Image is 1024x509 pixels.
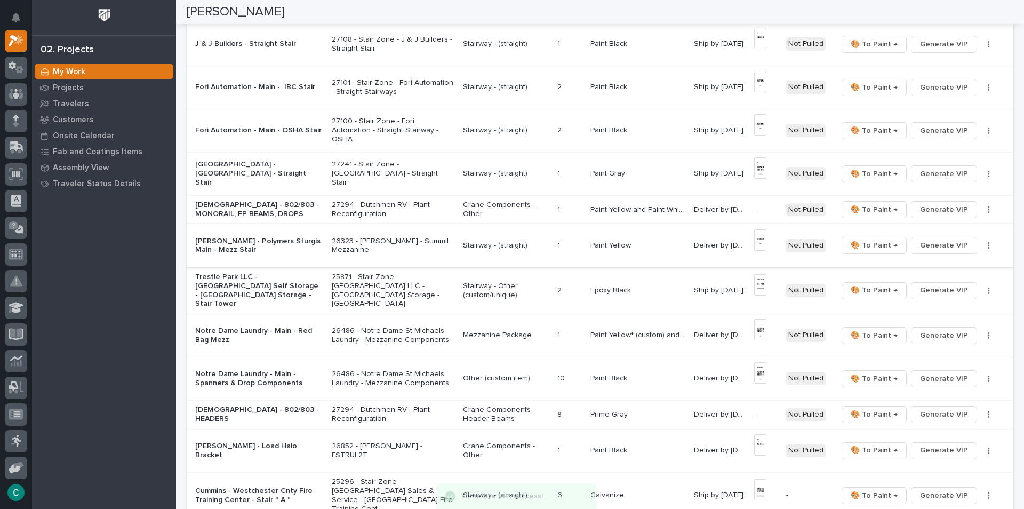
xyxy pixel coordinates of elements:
p: 1 [557,444,562,455]
span: Generate VIP [920,284,968,297]
span: 🎨 To Paint → [851,81,898,94]
span: 🎨 To Paint → [851,38,898,51]
button: users-avatar [5,481,27,504]
p: Paint Black [590,37,629,49]
span: 🎨 To Paint → [851,284,898,297]
p: Paint Gray [590,167,627,178]
a: Traveler Status Details [32,176,176,192]
p: Customers [53,115,94,125]
span: 🎨 To Paint → [851,124,898,137]
tr: Notre Dame Laundry - Main - Spanners & Drop Components26486 - Notre Dame St Michaels Laundry - Me... [187,357,1013,400]
span: Generate VIP [920,124,968,137]
button: Generate VIP [911,79,977,96]
span: 🎨 To Paint → [851,372,898,385]
tr: [DEMOGRAPHIC_DATA] - 802/803 - MONORAIL, FP BEAMS, DROPS27294 - Dutchmen RV - Plant Reconfigurati... [187,195,1013,224]
span: 🎨 To Paint → [851,489,898,502]
p: 1 [557,329,562,340]
p: [DEMOGRAPHIC_DATA] - 802/803 - HEADERS [195,405,323,424]
p: [DEMOGRAPHIC_DATA] - 802/803 - MONORAIL, FP BEAMS, DROPS [195,201,323,219]
p: Fori Automation - Main - IBC Stair [195,83,323,92]
div: Not Pulled [786,284,826,297]
p: 27241 - Stair Zone - [GEOGRAPHIC_DATA] - Straight Stair [332,160,455,187]
button: Generate VIP [911,442,977,459]
span: Generate VIP [920,239,968,252]
p: Mezzanine Package [463,331,549,340]
a: Onsite Calendar [32,128,176,144]
a: Customers [32,112,176,128]
p: Crane Components - Header Beams [463,405,549,424]
button: 🎨 To Paint → [842,487,907,504]
a: Fab and Coatings Items [32,144,176,160]
a: My Work [32,63,176,79]
p: 1 [557,203,562,214]
p: Ship by [DATE] [694,81,746,92]
p: Deliver by 10/17/25 [694,203,748,214]
div: Not Pulled [786,124,826,137]
p: J & J Builders - Straight Stair [195,39,323,49]
div: Not Pulled [786,372,826,385]
button: Generate VIP [911,201,977,218]
tr: Trestle Park LLC - [GEOGRAPHIC_DATA] Self Storage - [GEOGRAPHIC_DATA] Storage - Stair Tower25871 ... [187,267,1013,314]
p: Notre Dame Laundry - Main - Red Bag Mezz [195,327,323,345]
p: Travelers [53,99,89,109]
span: Generate VIP [920,81,968,94]
p: 1 [557,37,562,49]
p: Paint Yellow and Paint White* (custom) [590,203,687,214]
p: Galvanize [590,489,626,500]
p: Stairway - (straight) [463,169,549,178]
p: Deliver by 10/20/25 [694,408,748,419]
span: Generate VIP [920,203,968,216]
p: Paint Black [590,372,629,383]
span: 🎨 To Paint → [851,203,898,216]
p: Stairway - Other (custom/unique) [463,282,549,300]
div: Generate VIP: success! [462,490,575,503]
p: 1 [557,239,562,250]
button: Notifications [5,6,27,29]
p: Prime Gray [590,408,630,419]
p: Deliver by 10/21/25 [694,444,748,455]
p: Ship by [DATE] [694,489,746,500]
tr: Fori Automation - Main - OSHA Stair27100 - Stair Zone - Fori Automation - Straight Stairway - OSH... [187,109,1013,152]
button: 🎨 To Paint → [842,282,907,299]
p: Deliver by 10/17/25 [694,239,748,250]
p: Crane Components - Other [463,201,549,219]
p: Assembly View [53,163,109,173]
p: Paint Yellow* (custom) and Paint Blue* (custom) [590,329,687,340]
p: Stairway - (straight) [463,241,549,250]
tr: Notre Dame Laundry - Main - Red Bag Mezz26486 - Notre Dame St Michaels Laundry - Mezzanine Compon... [187,314,1013,357]
button: 🎨 To Paint → [842,406,907,423]
p: Other (custom item) [463,374,549,383]
button: Generate VIP [911,406,977,423]
tr: [PERSON_NAME] - Polymers Sturgis Main - Mezz Stair26323 - [PERSON_NAME] - Summit MezzanineStairwa... [187,224,1013,267]
span: Generate VIP [920,444,968,457]
div: Notifications [13,13,27,30]
p: Paint Black [590,124,629,135]
tr: [DEMOGRAPHIC_DATA] - 802/803 - HEADERS27294 - Dutchmen RV - Plant ReconfigurationCrane Components... [187,400,1013,429]
p: 8 [557,408,564,419]
p: [PERSON_NAME] - Load Halo Bracket [195,442,323,460]
button: 🎨 To Paint → [842,79,907,96]
button: 🎨 To Paint → [842,36,907,53]
span: Generate VIP [920,38,968,51]
p: 27101 - Stair Zone - Fori Automation - Straight Stairways [332,78,455,97]
div: Not Pulled [786,408,826,421]
button: Generate VIP [911,370,977,387]
div: Not Pulled [786,81,826,94]
a: Projects [32,79,176,96]
div: Not Pulled [786,37,826,51]
span: 🎨 To Paint → [851,168,898,180]
button: Generate VIP [911,165,977,182]
tr: [GEOGRAPHIC_DATA] - [GEOGRAPHIC_DATA] - Straight Stair27241 - Stair Zone - [GEOGRAPHIC_DATA] - St... [187,152,1013,195]
img: Workspace Logo [94,5,114,25]
button: 🎨 To Paint → [842,370,907,387]
p: Traveler Status Details [53,179,141,189]
button: 🎨 To Paint → [842,201,907,218]
tr: J & J Builders - Straight Stair27108 - Stair Zone - J & J Builders - Straight StairStairway - (st... [187,22,1013,66]
span: 🎨 To Paint → [851,329,898,342]
span: Generate VIP [920,329,968,342]
p: Epoxy Black [590,284,633,295]
p: 27108 - Stair Zone - J & J Builders - Straight Stair [332,35,455,53]
p: Paint Black [590,81,629,92]
p: - [754,205,778,214]
button: 🎨 To Paint → [842,237,907,254]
